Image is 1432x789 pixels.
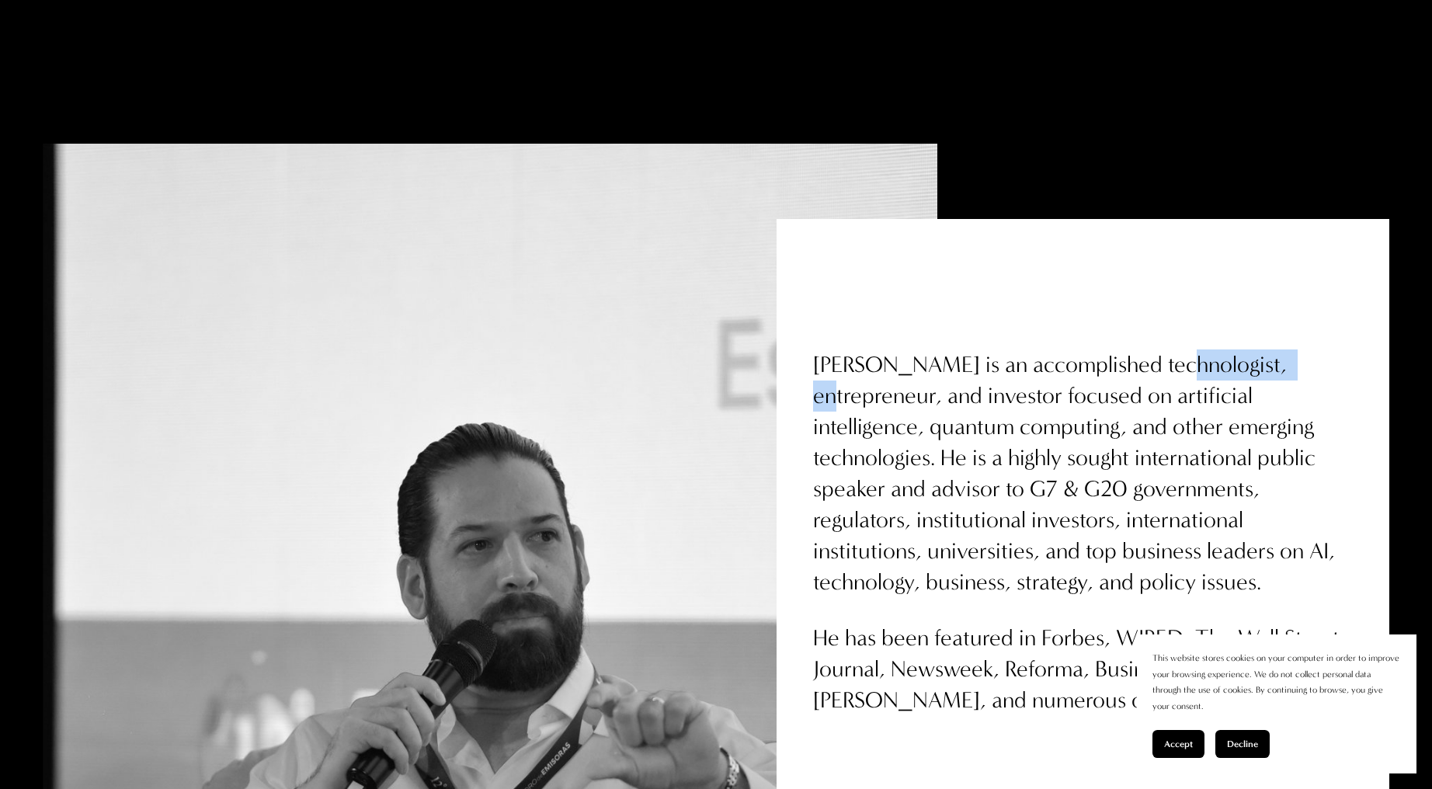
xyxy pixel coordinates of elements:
[1215,730,1270,758] button: Decline
[813,623,1352,716] h4: He has been featured in Forbes, WIRED, The Wall Street Journal, Newsweek, Reforma, Business Insid...
[1152,650,1401,714] p: This website stores cookies on your computer in order to improve your browsing experience. We do ...
[813,349,1352,598] h4: [PERSON_NAME] is an accomplished technologist, entrepreneur, and investor focused on artificial i...
[1137,634,1416,773] section: Cookie banner
[1164,739,1193,749] span: Accept
[1227,739,1258,749] span: Decline
[1152,730,1204,758] button: Accept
